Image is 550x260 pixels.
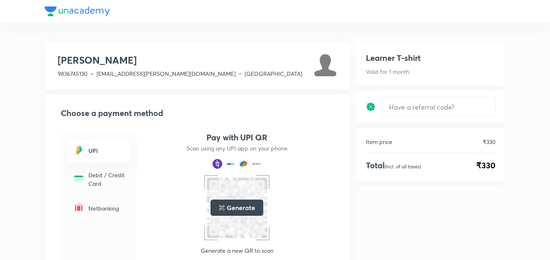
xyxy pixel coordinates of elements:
[239,70,241,77] span: •
[382,97,495,116] input: Have a referral code?
[219,204,225,211] img: loading..
[91,70,93,77] span: •
[483,138,496,146] p: ₹330
[201,247,273,255] p: Generate a new QR to scan
[88,204,126,213] p: Netbanking
[88,146,126,155] h6: UPI
[476,159,496,172] span: ₹330
[206,132,267,143] h4: Pay with UPI QR
[251,159,261,169] img: payment method
[213,159,222,169] img: payment method
[61,107,337,119] h2: Choose a payment method
[72,201,85,214] img: -
[227,203,255,213] h5: Generate
[314,54,337,76] img: Avatar
[88,171,126,188] p: Debit / Credit Card
[366,138,392,146] p: Item price
[97,70,236,77] span: [EMAIL_ADDRESS][PERSON_NAME][DOMAIN_NAME]
[385,163,421,170] p: (Incl. of all taxes)
[245,70,302,77] span: [GEOGRAPHIC_DATA]
[72,172,85,185] img: -
[58,70,88,77] span: 9836745130
[366,159,421,172] h4: Total
[58,54,302,67] h3: [PERSON_NAME]
[187,144,288,153] p: Scan using any UPI app on your phone
[366,102,376,112] img: discount
[366,52,421,64] h1: Learner T-shirt
[72,144,85,157] img: -
[226,159,235,169] img: payment method
[366,67,409,76] p: Valid for 1 month
[238,159,248,169] img: payment method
